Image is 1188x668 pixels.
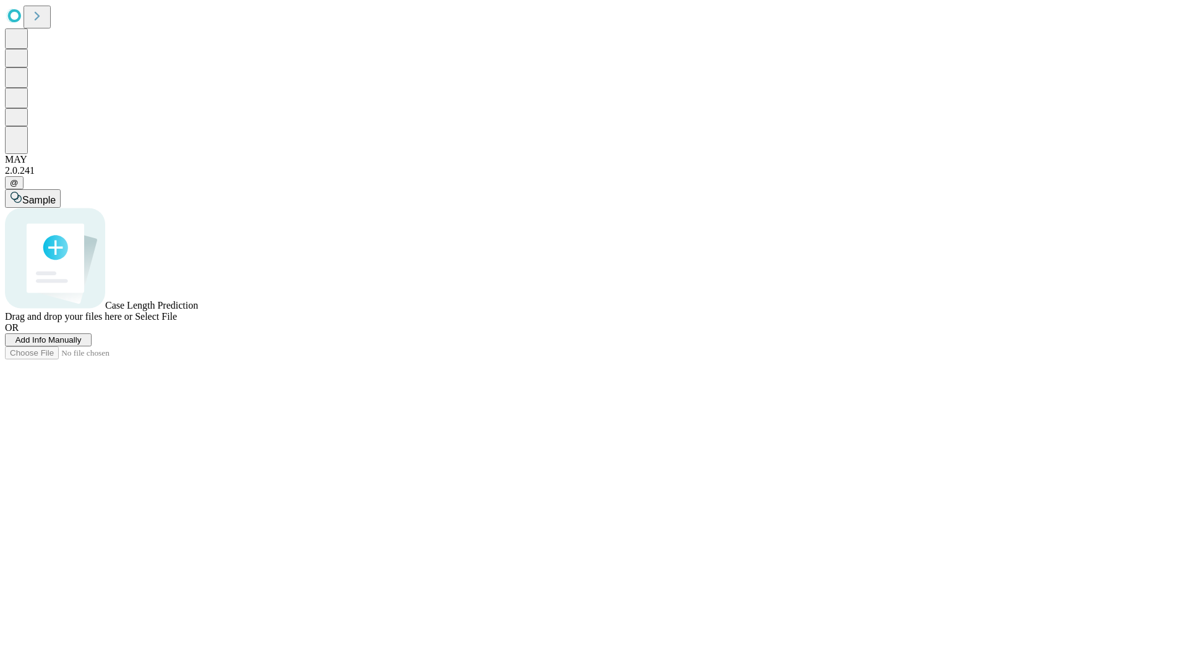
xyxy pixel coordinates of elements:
button: Add Info Manually [5,333,92,346]
span: Select File [135,311,177,322]
button: Sample [5,189,61,208]
button: @ [5,176,24,189]
span: Drag and drop your files here or [5,311,132,322]
div: MAY [5,154,1183,165]
span: @ [10,178,19,187]
span: OR [5,322,19,333]
span: Add Info Manually [15,335,82,345]
div: 2.0.241 [5,165,1183,176]
span: Sample [22,195,56,205]
span: Case Length Prediction [105,300,198,310]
